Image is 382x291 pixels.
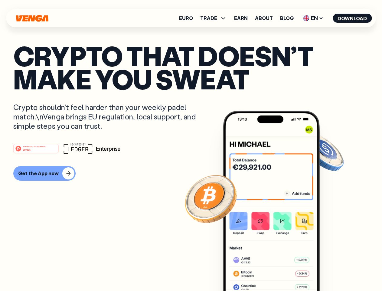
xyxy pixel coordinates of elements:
a: #1 PRODUCT OF THE MONTHWeb3 [13,147,59,155]
tspan: #1 PRODUCT OF THE MONTH [23,145,46,147]
a: Earn [234,16,248,21]
svg: Home [15,15,49,22]
span: EN [301,13,325,23]
span: TRADE [200,16,217,21]
p: Crypto that doesn’t make you sweat [13,44,369,90]
img: Bitcoin [184,171,238,226]
span: TRADE [200,15,227,22]
a: Blog [280,16,294,21]
a: About [255,16,273,21]
button: Download [333,14,372,23]
img: flag-uk [303,15,309,21]
img: USDC coin [302,130,345,174]
tspan: Web3 [23,148,31,151]
p: Crypto shouldn’t feel harder than your weekly padel match.\nVenga brings EU regulation, local sup... [13,102,204,131]
button: Get the App now [13,166,76,181]
a: Get the App now [13,166,369,181]
div: Get the App now [18,170,59,176]
a: Euro [179,16,193,21]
